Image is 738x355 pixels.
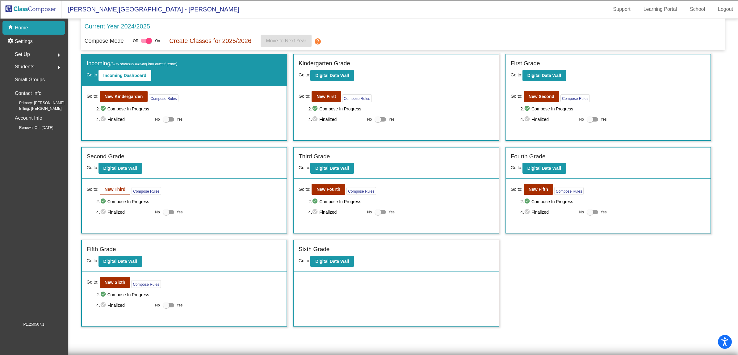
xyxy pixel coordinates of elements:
[2,19,736,25] div: Delete
[2,75,736,80] div: Search for Source
[2,25,736,30] div: Options
[103,166,137,171] b: Digital Data Wall
[601,116,607,123] span: Yes
[524,198,531,205] mat-icon: check_circle
[511,186,522,193] span: Go to:
[2,143,736,148] div: DELETE
[2,131,736,137] div: This outline has no content. Would you like to delete it?
[554,187,584,195] button: Compose Rules
[522,163,566,174] button: Digital Data Wall
[2,41,736,47] div: Move To ...
[312,116,319,123] mat-icon: check_circle
[2,92,736,97] div: Newspaper
[308,116,364,123] span: 4. Finalized
[342,94,371,102] button: Compose Rules
[2,198,736,204] div: MORE
[169,36,251,45] p: Create Classes for 2025/2026
[15,89,41,98] p: Contact Info
[131,280,161,288] button: Compose Rules
[511,72,522,77] span: Go to:
[86,165,98,170] span: Go to:
[96,198,282,205] span: 2. Compose In Progress
[155,117,160,122] span: No
[55,64,63,71] mat-icon: arrow_right
[520,116,576,123] span: 4. Finalized
[522,70,566,81] button: Digital Data Wall
[524,184,553,195] button: New Fifth
[315,166,349,171] b: Digital Data Wall
[2,176,736,182] div: SAVE
[310,256,354,267] button: Digital Data Wall
[511,152,546,161] label: Fourth Grade
[105,94,143,99] b: New Kindergarden
[96,208,152,216] span: 4. Finalized
[299,186,310,193] span: Go to:
[133,38,138,44] span: Off
[86,245,116,254] label: Fifth Grade
[9,125,53,130] span: Renewal On: [DATE]
[367,209,372,215] span: No
[96,105,282,113] span: 2. Compose In Progress
[317,94,336,99] b: New First
[9,106,61,111] span: Billing: [PERSON_NAME]
[2,108,736,114] div: TODO: put dlg title
[2,69,736,75] div: Add Outline Template
[111,62,178,66] span: (New students moving into lowest grade)
[2,2,736,8] div: Sort A > Z
[520,198,706,205] span: 2. Compose In Progress
[55,51,63,59] mat-icon: arrow_right
[315,259,349,264] b: Digital Data Wall
[367,117,372,122] span: No
[2,137,736,143] div: SAVE AND GO HOME
[15,75,45,84] p: Small Groups
[9,100,65,106] span: Primary: [PERSON_NAME]
[579,209,584,215] span: No
[560,94,590,102] button: Compose Rules
[2,193,736,198] div: JOURNAL
[299,93,310,100] span: Go to:
[2,36,736,41] div: Rename
[524,105,531,113] mat-icon: check_circle
[511,59,540,68] label: First Grade
[579,117,584,122] span: No
[86,258,98,263] span: Go to:
[15,62,34,71] span: Students
[100,302,107,309] mat-icon: check_circle
[299,258,310,263] span: Go to:
[314,38,321,45] mat-icon: help
[2,126,736,131] div: ???
[308,208,364,216] span: 4. Finalized
[261,35,312,47] button: Move to Next Year
[308,198,494,205] span: 2. Compose In Progress
[312,105,319,113] mat-icon: check_circle
[2,103,736,108] div: Visual Art
[99,163,142,174] button: Digital Data Wall
[346,187,376,195] button: Compose Rules
[132,187,161,195] button: Compose Rules
[2,182,736,187] div: BOOK
[15,50,30,59] span: Set Up
[299,165,310,170] span: Go to:
[86,93,98,100] span: Go to:
[2,80,736,86] div: Journal
[388,208,395,216] span: Yes
[177,302,183,309] span: Yes
[524,208,531,216] mat-icon: check_circle
[96,291,282,298] span: 2. Compose In Progress
[99,256,142,267] button: Digital Data Wall
[2,159,736,165] div: CANCEL
[100,291,107,298] mat-icon: check_circle
[511,93,522,100] span: Go to:
[312,91,341,102] button: New First
[100,116,107,123] mat-icon: check_circle
[100,198,107,205] mat-icon: check_circle
[299,245,329,254] label: Sixth Grade
[299,59,350,68] label: Kindergarten Grade
[96,302,152,309] span: 4. Finalized
[2,120,736,126] div: CANCEL
[100,105,107,113] mat-icon: check_circle
[100,91,148,102] button: New Kindergarden
[7,24,15,32] mat-icon: home
[2,148,736,154] div: Move to ...
[2,170,736,176] div: New source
